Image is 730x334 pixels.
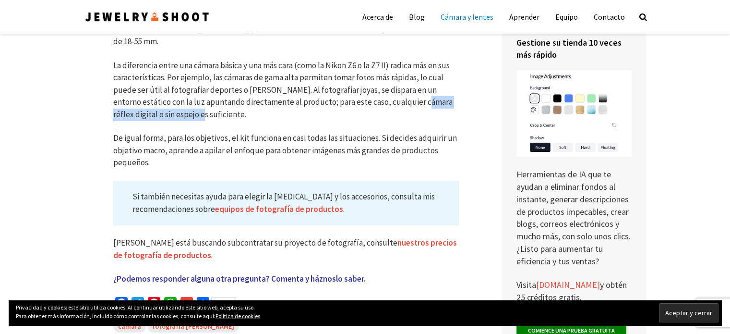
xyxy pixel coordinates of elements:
font: nuestros precios de fotografía de productos [113,237,457,260]
a: cámara [113,321,146,333]
a: Gmail [179,297,195,313]
a: [DOMAIN_NAME] [536,279,600,291]
a: Facebook [113,297,130,313]
img: Fotógrafo de joyas en el Área de la Bahía - San Francisco | Todo el país por correo [84,11,210,24]
font: Blog [409,12,425,22]
font: La diferencia entre una cámara básica y una más cara (como la Nikon Z6 o la Z7 II) radica más en ... [113,60,453,120]
font: Si también necesitas ayuda para elegir la [MEDICAL_DATA] y los accesorios, consulta mis recomenda... [132,191,435,214]
input: Aceptar y cerrar [659,303,718,322]
a: Contacto [586,5,632,29]
font: Herramientas de IA que te ayudan a eliminar fondos al instante, generar descripciones de producto... [516,169,631,266]
a: fotografía [PERSON_NAME] [147,321,239,333]
a: Política de cookies [215,312,260,320]
font: Gestione su tienda 10 veces más rápido [516,37,622,60]
a: Equipo [548,5,585,29]
font: De igual forma, para los objetivos, el kit funciona en casi todas las situaciones. Si decides adq... [113,133,457,168]
a: Cámara y lentes [433,5,501,29]
font: [PERSON_NAME] está buscando subcontratar su proyecto de fotografía, consulte [113,237,397,248]
a: nuestros precios de fotografía de productos [113,237,457,261]
a: equipos de fotografía de productos [215,204,343,215]
font: ¿Podemos responder alguna otra pregunta? Comenta y háznoslo saber. [113,273,366,284]
font: Acerca de [362,12,393,22]
font: Cámara y lentes [441,12,493,22]
font: Visita [516,279,536,290]
font: cámara [118,322,141,331]
font: . [211,250,213,260]
font: Aprender [509,12,539,22]
font: . [343,204,345,214]
font: Contacto [594,12,625,22]
a: Blog [402,5,432,29]
font: Comience una prueba gratuita [528,327,615,334]
a: WhatsApp [162,297,179,313]
a: Aprender [502,5,547,29]
font: Privacidad y cookies: este sitio utiliza cookies. Al continuar utilizando este sitio web, acepta ... [16,304,255,311]
a: Acerca de [355,5,400,29]
a: Gorjeo [130,297,146,313]
font: equipos de fotografía de productos [215,204,343,214]
font: Para obtener más información, incluido cómo controlar las cookies, consulte aquí: [16,312,215,320]
font: [DOMAIN_NAME] [536,279,600,290]
font: fotografía [PERSON_NAME] [152,322,234,331]
font: Equipo [555,12,578,22]
a: Pinterest [146,297,162,313]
